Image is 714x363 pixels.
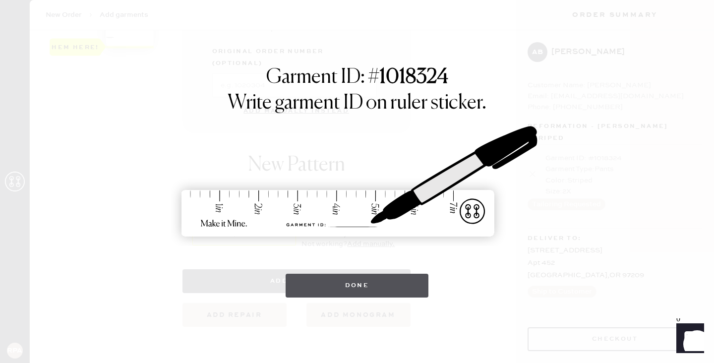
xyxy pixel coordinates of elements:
[266,65,448,91] h1: Garment ID: #
[286,274,429,298] button: Done
[379,67,448,87] strong: 1018324
[667,318,710,361] iframe: Front Chat
[171,100,543,264] img: ruler-sticker-sharpie.svg
[228,91,486,115] h1: Write garment ID on ruler sticker.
